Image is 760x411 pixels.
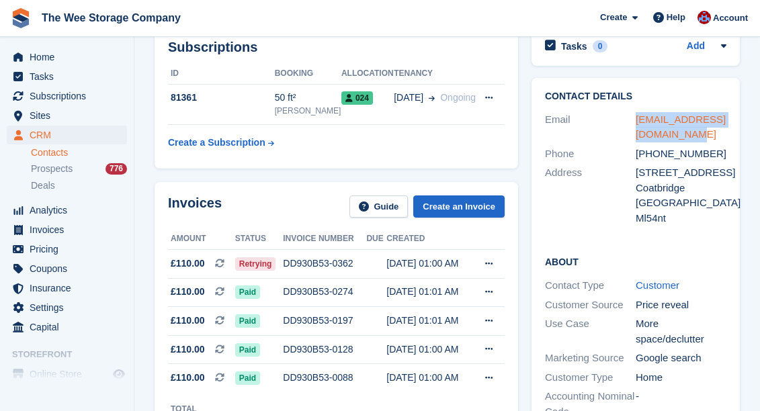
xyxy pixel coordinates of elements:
[30,201,110,220] span: Analytics
[30,298,110,317] span: Settings
[636,195,726,211] div: [GEOGRAPHIC_DATA]
[275,63,341,85] th: Booking
[394,63,476,85] th: Tenancy
[366,228,386,250] th: Due
[386,342,471,357] div: [DATE] 01:00 AM
[636,113,726,140] a: [EMAIL_ADDRESS][DOMAIN_NAME]
[171,314,205,328] span: £110.00
[386,314,471,328] div: [DATE] 01:01 AM
[111,366,127,382] a: Preview store
[171,285,205,299] span: £110.00
[31,162,127,176] a: Prospects 776
[636,146,726,162] div: [PHONE_NUMBER]
[545,351,636,366] div: Marketing Source
[341,63,394,85] th: Allocation
[283,285,366,299] div: DD930B53-0274
[235,371,260,385] span: Paid
[386,228,471,250] th: Created
[7,87,127,105] a: menu
[11,8,31,28] img: stora-icon-8386f47178a22dfd0bd8f6a31ec36ba5ce8667c1dd55bd0f319d3a0aa187defe.svg
[7,298,127,317] a: menu
[600,11,627,24] span: Create
[7,126,127,144] a: menu
[349,195,409,218] a: Guide
[636,370,726,385] div: Home
[7,259,127,278] a: menu
[30,259,110,278] span: Coupons
[235,257,276,271] span: Retrying
[171,371,205,385] span: £110.00
[30,220,110,239] span: Invoices
[413,195,505,218] a: Create an Invoice
[7,67,127,86] a: menu
[7,220,127,239] a: menu
[31,179,55,192] span: Deals
[30,279,110,298] span: Insurance
[235,314,260,328] span: Paid
[283,314,366,328] div: DD930B53-0197
[394,91,423,105] span: [DATE]
[168,195,222,218] h2: Invoices
[386,371,471,385] div: [DATE] 01:00 AM
[30,87,110,105] span: Subscriptions
[31,163,73,175] span: Prospects
[667,11,685,24] span: Help
[7,279,127,298] a: menu
[30,48,110,66] span: Home
[698,11,711,24] img: Scott Ritchie
[545,91,726,102] h2: Contact Details
[171,342,205,357] span: £110.00
[545,298,636,313] div: Customer Source
[171,257,205,271] span: £110.00
[636,181,726,196] div: Coatbridge
[31,146,127,159] a: Contacts
[12,348,134,361] span: Storefront
[561,40,587,52] h2: Tasks
[36,7,186,29] a: The Wee Storage Company
[283,371,366,385] div: DD930B53-0088
[30,67,110,86] span: Tasks
[168,228,235,250] th: Amount
[168,63,275,85] th: ID
[30,126,110,144] span: CRM
[168,40,505,55] h2: Subscriptions
[636,316,726,347] div: More space/declutter
[30,365,110,383] span: Online Store
[687,39,705,54] a: Add
[545,370,636,385] div: Customer Type
[7,201,127,220] a: menu
[636,298,726,313] div: Price reveal
[275,91,341,105] div: 50 ft²
[545,112,636,142] div: Email
[30,318,110,336] span: Capital
[283,257,366,271] div: DD930B53-0362
[545,165,636,226] div: Address
[168,130,274,155] a: Create a Subscription
[440,92,476,103] span: Ongoing
[235,285,260,299] span: Paid
[7,318,127,336] a: menu
[636,351,726,366] div: Google search
[386,285,471,299] div: [DATE] 01:01 AM
[545,278,636,293] div: Contact Type
[636,211,726,226] div: Ml54nt
[593,40,608,52] div: 0
[31,179,127,193] a: Deals
[30,106,110,125] span: Sites
[545,146,636,162] div: Phone
[275,105,341,117] div: [PERSON_NAME]
[7,106,127,125] a: menu
[7,240,127,259] a: menu
[7,48,127,66] a: menu
[386,257,471,271] div: [DATE] 01:00 AM
[235,228,284,250] th: Status
[30,240,110,259] span: Pricing
[105,163,127,175] div: 776
[168,91,275,105] div: 81361
[283,342,366,357] div: DD930B53-0128
[545,316,636,347] div: Use Case
[341,91,373,105] span: 024
[7,365,127,383] a: menu
[283,228,366,250] th: Invoice number
[636,279,679,291] a: Customer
